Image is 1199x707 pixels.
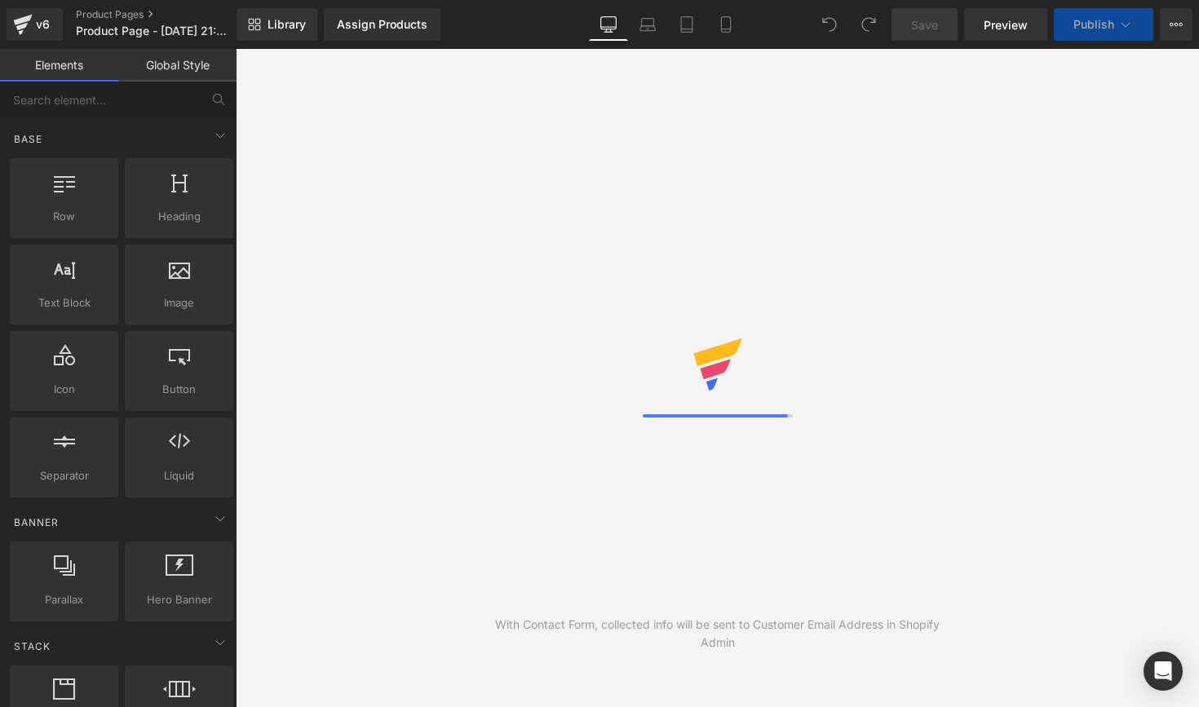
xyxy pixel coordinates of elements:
span: Product Page - [DATE] 21:49:38 [76,24,232,38]
div: Open Intercom Messenger [1144,652,1183,691]
div: v6 [33,14,53,35]
span: Text Block [15,294,113,312]
span: Parallax [15,591,113,608]
a: Desktop [589,8,628,41]
a: Tablet [667,8,706,41]
span: Icon [15,381,113,398]
div: With Contact Form, collected info will be sent to Customer Email Address in Shopify Admin [476,616,958,652]
button: More [1160,8,1192,41]
span: Preview [984,16,1028,33]
span: Separator [15,467,113,484]
span: Stack [12,639,52,654]
button: Redo [852,8,885,41]
span: Publish [1073,18,1114,31]
span: Row [15,208,113,225]
span: Library [268,17,306,32]
span: Base [12,131,44,147]
span: Banner [12,515,60,530]
a: New Library [237,8,317,41]
div: Assign Products [337,18,427,31]
button: Undo [813,8,846,41]
span: Image [130,294,228,312]
span: Liquid [130,467,228,484]
a: Laptop [628,8,667,41]
span: Heading [130,208,228,225]
span: Button [130,381,228,398]
a: Product Pages [76,8,263,21]
span: Hero Banner [130,591,228,608]
a: Global Style [118,49,237,82]
a: Preview [964,8,1047,41]
a: v6 [7,8,63,41]
button: Publish [1054,8,1153,41]
span: Save [911,16,938,33]
a: Mobile [706,8,746,41]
